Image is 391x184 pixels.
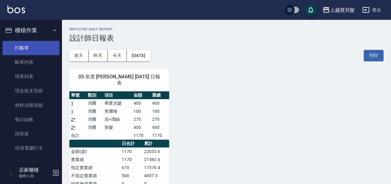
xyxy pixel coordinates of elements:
[71,109,73,114] a: 1
[77,74,162,86] span: 05 依君 [PERSON_NAME] [DATE] 日報表
[143,164,169,172] td: 17576.4
[151,91,169,99] th: 業績
[120,147,143,156] td: 1170
[69,156,120,164] td: 實業績
[69,164,120,172] td: 指定實業績
[2,55,59,69] a: 帳單列表
[143,140,169,148] th: 累計
[132,99,151,107] td: 400
[132,123,151,131] td: 400
[2,69,59,84] a: 掛單列表
[19,173,51,179] p: 服務人員
[143,156,169,164] td: 21583.6
[360,4,384,16] button: 登出
[103,123,132,131] td: 剪髮
[19,167,51,173] h5: 店家櫃檯
[2,22,59,38] button: 櫃檯作業
[151,107,169,115] td: 100
[151,131,169,139] td: 1170
[2,98,59,112] a: 材料自購登錄
[132,131,151,139] td: 1170
[330,6,355,14] div: 上越寶貝髮
[2,84,59,98] a: 現金收支登錄
[69,91,86,99] th: 單號
[86,123,103,131] td: 消費
[132,91,151,99] th: 金額
[86,91,103,99] th: 類別
[2,112,59,127] a: 每日結帳
[364,50,384,61] button: 列印
[7,6,25,13] img: Logo
[69,34,384,42] h3: 設計師日報表
[69,147,120,156] td: 金額(虛)
[151,123,169,131] td: 400
[2,158,59,174] button: 預約管理
[127,50,150,61] button: [DATE]
[86,107,103,115] td: 消費
[103,91,132,99] th: 項目
[120,172,143,180] td: 500
[89,50,108,61] button: 昨天
[103,99,132,107] td: 專業洗髮
[5,167,17,179] img: Person
[86,115,103,123] td: 消費
[69,50,89,61] button: 前天
[120,164,143,172] td: 670
[151,115,169,123] td: 270
[69,27,384,31] h2: Employee Daily Report
[2,141,59,155] a: 現場電腦打卡
[69,91,169,140] table: a dense table
[305,4,317,16] button: save
[69,172,120,180] td: 不指定實業績
[69,131,86,139] td: 合計
[143,147,169,156] td: 22033.6
[86,99,103,107] td: 消費
[71,101,73,106] a: 1
[120,156,143,164] td: 1170
[2,127,59,141] a: 排班表
[103,107,132,115] td: 剪瀏海
[151,99,169,107] td: 400
[320,4,357,16] button: 上越寶貝髮
[120,140,143,148] th: 日合計
[132,107,151,115] td: 100
[2,41,59,55] a: 打帳單
[143,172,169,180] td: 4007.3
[132,115,151,123] td: 270
[103,115,132,123] td: 洗+潤絲
[108,50,127,61] button: 今天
